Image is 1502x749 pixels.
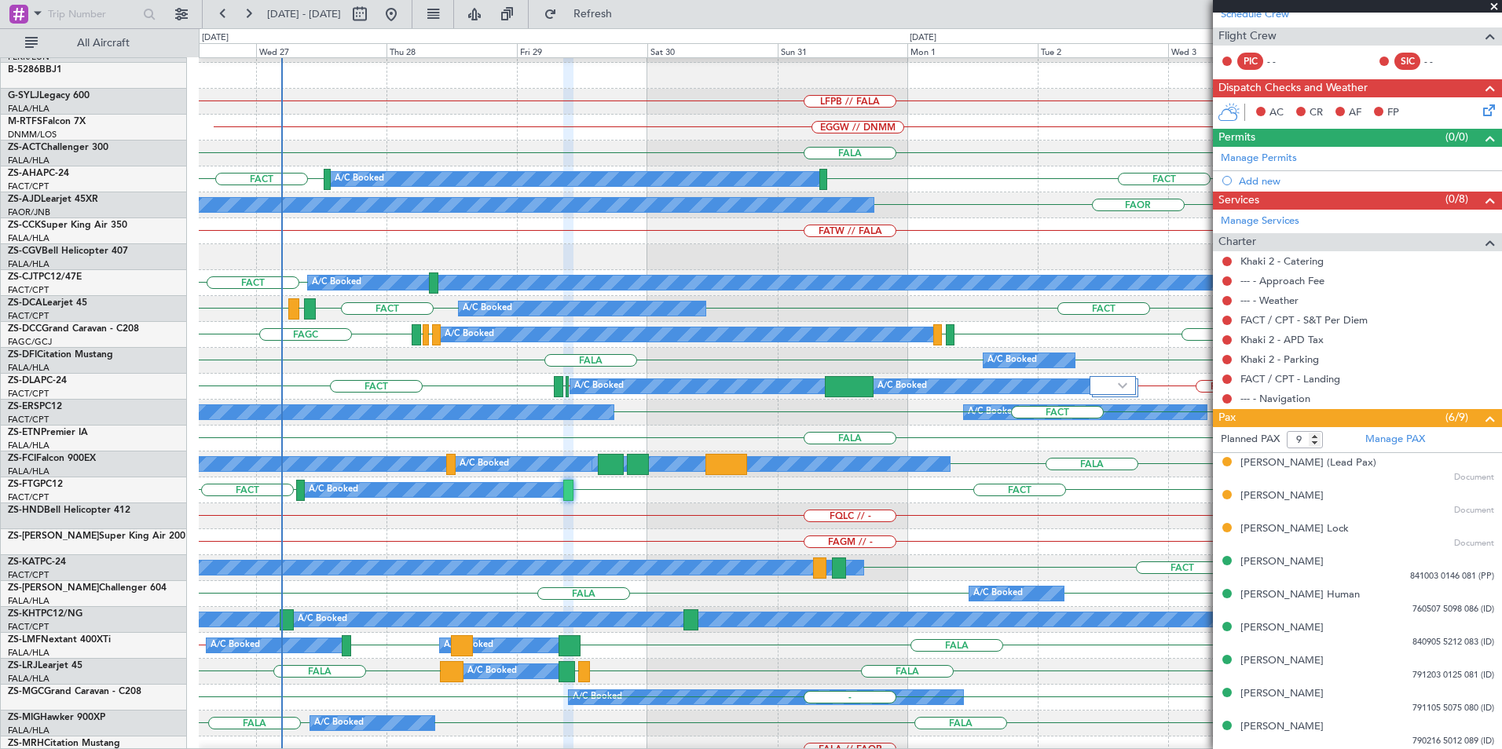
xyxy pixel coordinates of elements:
[1240,620,1324,636] div: [PERSON_NAME]
[463,297,512,320] div: A/C Booked
[8,713,105,722] a: ZS-MIGHawker 900XP
[8,117,86,126] a: M-RTFSFalcon 7X
[8,428,41,437] span: ZS-ETN
[8,583,167,593] a: ZS-[PERSON_NAME]Challenger 604
[1310,105,1323,121] span: CR
[41,38,166,49] span: All Aircraft
[8,206,50,218] a: FAOR/JNB
[1445,191,1468,207] span: (0/8)
[8,621,49,633] a: FACT/CPT
[8,454,96,463] a: ZS-FCIFalcon 900EX
[1412,669,1494,682] span: 791203 0125 081 (ID)
[314,711,364,735] div: A/C Booked
[8,609,82,619] a: ZS-KHTPC12/NG
[517,43,647,57] div: Fri 29
[8,169,69,178] a: ZS-AHAPC-24
[8,414,49,426] a: FACT/CPT
[877,374,927,398] div: A/C Booked
[1240,653,1324,669] div: [PERSON_NAME]
[8,557,66,567] a: ZS-KATPC-24
[8,272,82,282] a: ZS-CJTPC12/47E
[8,647,49,659] a: FALA/HLA
[8,388,49,400] a: FACT/CPT
[8,272,38,282] span: ZS-CJT
[8,739,44,748] span: ZS-MRH
[467,659,517,683] div: A/C Booked
[8,376,67,385] a: ZS-DLAPC-24
[1240,488,1324,504] div: [PERSON_NAME]
[1240,719,1324,735] div: [PERSON_NAME]
[8,557,40,567] span: ZS-KAT
[8,103,49,115] a: FALA/HLA
[8,91,90,100] a: G-SYLJLegacy 600
[8,595,49,607] a: FALA/HLA
[1240,313,1368,327] a: FACT / CPT - S&T Per Diem
[8,65,62,75] a: B-5286BBJ1
[8,661,38,670] span: ZS-LRJ
[386,43,517,57] div: Thu 28
[312,271,361,294] div: A/C Booked
[8,247,128,256] a: ZS-CGVBell Helicopter 407
[1240,587,1360,603] div: [PERSON_NAME] Human
[8,687,44,696] span: ZS-MGC
[1387,105,1399,121] span: FP
[537,2,631,27] button: Refresh
[778,43,908,57] div: Sun 31
[8,284,49,296] a: FACT/CPT
[8,181,49,192] a: FACT/CPT
[968,400,1017,424] div: A/C Booked
[1218,27,1277,46] span: Flight Crew
[8,440,49,451] a: FALA/HLA
[8,310,49,322] a: FACT/CPT
[8,65,39,75] span: B-5286
[8,635,41,645] span: ZS-LMF
[445,323,494,346] div: A/C Booked
[1240,254,1324,268] a: Khaki 2 - Catering
[48,2,138,26] input: Trip Number
[1410,570,1494,583] span: 841003 0146 081 (PP)
[8,532,185,541] a: ZS-[PERSON_NAME]Super King Air 200
[8,221,41,230] span: ZS-CCK
[335,167,384,191] div: A/C Booked
[1240,353,1319,366] a: Khaki 2 - Parking
[8,739,120,748] a: ZS-MRHCitation Mustang
[460,452,509,476] div: A/C Booked
[1218,233,1256,251] span: Charter
[1454,471,1494,484] span: Document
[309,478,358,502] div: A/C Booked
[8,402,62,411] a: ZS-ERSPC12
[8,350,113,360] a: ZS-DFICitation Mustang
[907,43,1038,57] div: Mon 1
[1240,274,1324,287] a: --- - Approach Fee
[444,634,493,657] div: A/C Booked
[1267,54,1302,68] div: - -
[8,298,42,308] span: ZS-DCA
[1221,214,1299,229] a: Manage Services
[8,480,40,489] span: ZS-FTG
[8,195,98,204] a: ZS-AJDLearjet 45XR
[1218,79,1368,97] span: Dispatch Checks and Weather
[8,129,57,141] a: DNMM/LOS
[1240,294,1299,307] a: --- - Weather
[8,117,42,126] span: M-RTFS
[8,324,42,334] span: ZS-DCC
[8,247,42,256] span: ZS-CGV
[1240,521,1349,537] div: [PERSON_NAME] Lock
[8,609,41,619] span: ZS-KHT
[1445,129,1468,145] span: (0/0)
[8,713,40,722] span: ZS-MIG
[202,31,229,45] div: [DATE]
[1240,333,1324,346] a: Khaki 2 - APD Tax
[8,155,49,166] a: FALA/HLA
[1412,636,1494,649] span: 840905 5212 083 (ID)
[1240,392,1310,405] a: --- - Navigation
[8,673,49,685] a: FALA/HLA
[8,635,111,645] a: ZS-LMFNextant 400XTi
[8,221,127,230] a: ZS-CCKSuper King Air 350
[298,608,347,631] div: A/C Booked
[8,466,49,477] a: FALA/HLA
[8,232,49,244] a: FALA/HLA
[1118,382,1127,389] img: arrow-gray.svg
[8,143,108,152] a: ZS-ACTChallenger 300
[8,91,39,100] span: G-SYLJ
